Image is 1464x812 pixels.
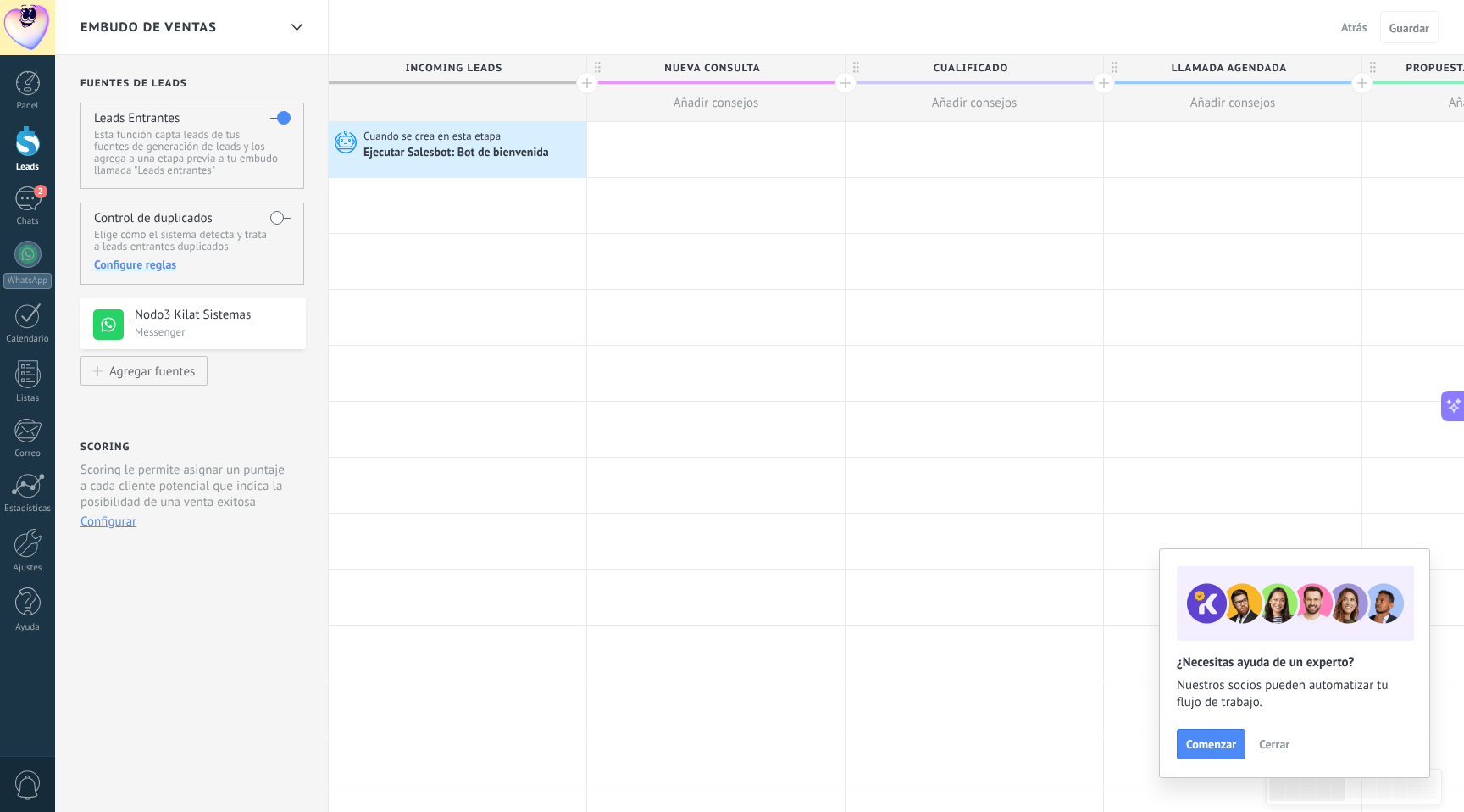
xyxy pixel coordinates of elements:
[94,110,180,126] h4: Leads Entrantes
[363,146,552,161] div: Ejecutar Salesbot: Bot de bienvenida
[674,95,759,111] span: Añadir consejos
[932,95,1018,111] span: Añadir consejos
[34,185,47,198] span: 2
[3,448,53,459] div: Correo
[282,11,311,44] div: Embudo de ventas
[94,257,290,272] div: Configure reglas
[587,85,845,121] button: Añadir consejos
[363,129,503,144] span: Cuando se crea en esta etapa
[1177,677,1412,711] span: Nuestros socios pueden automatizar tu flujo de trabajo.
[80,77,306,90] h2: Fuentes de leads
[1104,85,1361,121] button: Añadir consejos
[846,85,1103,121] button: Añadir consejos
[3,393,53,404] div: Listas
[94,210,213,226] h4: Control de duplicados
[109,364,195,378] div: Agregar fuentes
[80,19,217,36] span: Embudo de ventas
[3,273,52,289] div: WhatsApp
[80,514,136,530] button: Configurar
[3,216,53,227] div: Chats
[1341,19,1367,35] span: Atrás
[94,129,290,176] p: Esta función capta leads de tus fuentes de generación de leads y los agrega a una etapa previa a ...
[1380,11,1439,43] button: Guardar
[3,334,53,345] div: Calendario
[329,55,578,81] span: Incoming leads
[135,325,296,339] p: Messenger
[329,55,586,81] div: Incoming leads
[587,55,836,81] span: Nueva consulta
[135,307,293,324] h4: Nodo3 Kilat Sistemas
[1251,731,1297,757] button: Cerrar
[3,563,53,574] div: Ajustes
[3,101,53,112] div: Panel
[80,462,291,510] p: Scoring le permite asignar un puntaje a cada cliente potencial que indica la posibilidad de una v...
[1334,14,1374,40] button: Atrás
[587,55,845,81] div: Nueva consulta
[1177,654,1412,670] h2: ¿Necesitas ayuda de un experto?
[1389,22,1429,34] span: Guardar
[3,503,53,514] div: Estadísticas
[1186,738,1236,750] span: Comenzar
[1190,95,1276,111] span: Añadir consejos
[846,55,1103,81] div: Cualificado
[3,162,53,173] div: Leads
[1104,55,1353,81] span: Llamada agendada
[80,441,130,453] h2: Scoring
[1177,729,1245,759] button: Comenzar
[846,55,1095,81] span: Cualificado
[94,229,290,253] p: Elige cómo el sistema detecta y trata a leads entrantes duplicados
[80,356,208,386] button: Agregar fuentes
[1259,738,1289,750] span: Cerrar
[3,622,53,633] div: Ayuda
[1104,55,1361,81] div: Llamada agendada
